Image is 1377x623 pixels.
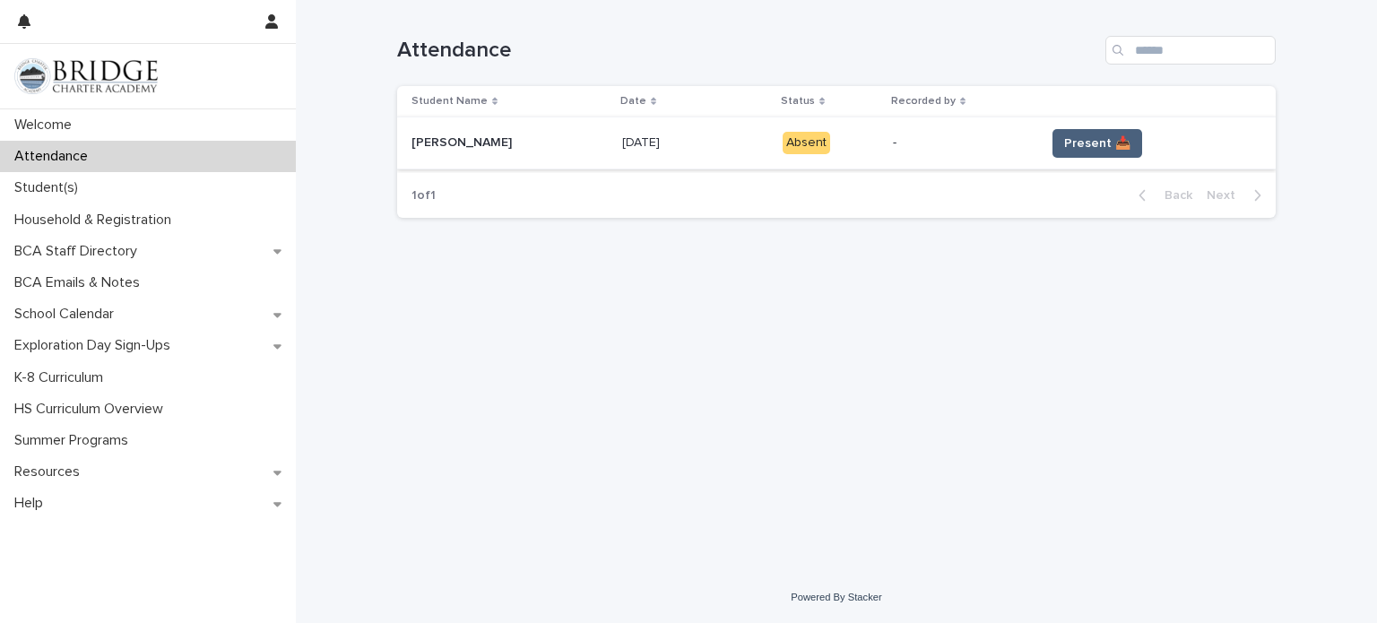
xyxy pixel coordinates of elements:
p: Student Name [411,91,488,111]
p: Recorded by [891,91,956,111]
img: V1C1m3IdTEidaUdm9Hs0 [14,58,158,94]
p: 1 of 1 [397,174,450,218]
p: HS Curriculum Overview [7,401,178,418]
tr: [PERSON_NAME][PERSON_NAME] [DATE][DATE] Absent-Present 📥 [397,117,1276,169]
button: Back [1124,187,1199,203]
div: Absent [783,132,830,154]
p: [DATE] [622,132,663,151]
p: Household & Registration [7,212,186,229]
p: Date [620,91,646,111]
p: Welcome [7,117,86,134]
p: K-8 Curriculum [7,369,117,386]
p: Help [7,495,57,512]
p: Student(s) [7,179,92,196]
p: Resources [7,463,94,480]
p: Exploration Day Sign-Ups [7,337,185,354]
p: Summer Programs [7,432,143,449]
p: BCA Emails & Notes [7,274,154,291]
p: Attendance [7,148,102,165]
h1: Attendance [397,38,1098,64]
span: Present 📥 [1064,134,1130,152]
span: Back [1154,189,1192,202]
input: Search [1105,36,1276,65]
button: Next [1199,187,1276,203]
p: BCA Staff Directory [7,243,152,260]
p: - [893,135,1031,151]
button: Present 📥 [1052,129,1142,158]
p: [PERSON_NAME] [411,132,515,151]
p: Status [781,91,815,111]
p: School Calendar [7,306,128,323]
a: Powered By Stacker [791,592,881,602]
span: Next [1207,189,1246,202]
